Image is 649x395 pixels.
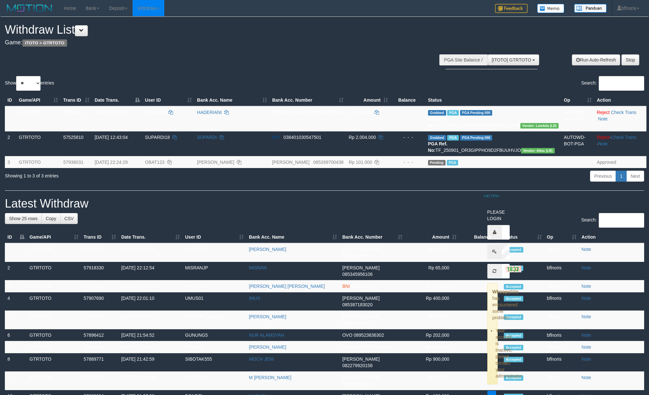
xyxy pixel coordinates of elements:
th: Date Trans.: activate to sort column descending [92,94,142,106]
a: M [PERSON_NAME] [249,375,291,380]
a: [PERSON_NAME] [197,160,234,165]
a: Note [582,356,591,362]
th: User ID: activate to sort column ascending [142,94,194,106]
div: - - - [393,159,423,165]
td: 2 [5,131,16,156]
a: CSV [60,213,78,224]
span: LINKAJA [342,344,360,350]
div: - - - [393,109,423,116]
th: Op: activate to sort column ascending [544,231,579,243]
span: OVO [342,333,352,338]
td: - [459,311,501,329]
a: Check Trans [611,135,637,140]
span: Copy 0839621276 to clipboard [351,284,377,289]
a: Run Auto-Refresh [572,54,620,65]
a: Note [582,333,591,338]
td: - [459,262,501,280]
th: Bank Acc. Number: activate to sort column ascending [270,94,346,106]
td: 57918330 [81,262,119,280]
img: MOTION_logo.png [5,3,54,13]
button: [ITOTO] GTRTOTO [488,54,539,65]
td: - [459,243,501,262]
td: - [459,329,501,341]
td: AUTOWD-BOT-PGA [561,106,594,131]
th: Amount: activate to sort column ascending [405,231,459,243]
span: [PERSON_NAME] [342,296,379,301]
img: captcha [505,266,521,272]
td: [DATE] 22:12:54 [119,262,182,280]
td: - [459,353,501,372]
label: Show entries [5,76,54,91]
td: [DATE] 22:01:10 [119,292,182,311]
td: - [459,341,501,353]
td: bflnoris [544,292,579,311]
th: Date Trans.: activate to sort column ascending [119,231,182,243]
td: bflnoris [544,280,579,292]
td: 8 [5,353,27,372]
td: AUTOWD-BOT-PGA [561,131,594,156]
span: Show 25 rows [9,216,38,221]
div: We has encountered some problem. [487,283,498,384]
span: Copy 089530387612 to clipboard [342,253,372,258]
td: Rp 50,000 [405,311,459,329]
a: NUR ALAMSYAH [249,333,284,338]
td: Rp 62,000 [405,243,459,262]
td: ALVIN52 [182,341,246,353]
td: GTRTOTO [27,262,81,280]
a: MISRAN [249,265,266,270]
td: GTRTOTO [16,131,61,156]
a: Note [582,314,591,319]
span: Marked by bfljody [447,135,458,141]
span: Copy 085269700438 to clipboard [313,160,343,165]
th: User ID: activate to sort column ascending [182,231,246,243]
td: 57929294 [81,243,119,262]
a: Note [582,296,591,301]
a: IMUS [249,296,260,301]
th: Status: activate to sort column ascending [501,231,544,243]
span: Copy 083865882027 to clipboard [342,381,372,387]
span: [ITOTO] GTRTOTO [492,57,531,62]
span: PGA Pending [460,110,493,116]
th: Action [594,94,646,106]
td: · · [594,106,646,131]
td: Approved [594,156,646,168]
a: SUPARDI [197,135,217,140]
td: 57889771 [81,353,119,372]
a: Note [582,247,591,252]
td: bflnoris [544,243,579,262]
td: bflnoris [544,329,579,341]
span: Copy 082279920156 to clipboard [342,363,372,368]
a: Copy undefined to clipboard [219,135,224,140]
th: Bank Acc. Number: activate to sort column ascending [340,231,405,243]
a: [PERSON_NAME] [PERSON_NAME] [249,284,325,289]
span: Copy 038401030547501 to clipboard [284,135,321,140]
strong: Whoops! [493,289,512,294]
td: GTRTOTO [27,329,81,341]
td: [DATE] 22:01:10 [119,311,182,329]
td: [DATE] 21:42:48 [119,372,182,390]
td: - [459,372,501,390]
span: Copy 085387183020 to clipboard [342,302,372,307]
a: Copy undefined to clipboard [167,160,172,165]
td: 3 [5,156,16,168]
a: Note [582,344,591,350]
a: HADERIANI [197,110,222,115]
td: MISRANJP [182,262,246,280]
span: GTRHD88 [145,110,166,115]
a: Copy 144000 to clipboard [375,110,379,115]
td: GTRTOTO [27,372,81,390]
p: PLEASE LOGIN [487,209,496,222]
td: 5 [5,311,27,329]
input: Search: [599,76,644,91]
span: [PERSON_NAME] [342,314,379,319]
label: Search: [581,76,644,91]
td: GARDU13 [182,372,246,390]
td: 3 [5,280,27,292]
td: 6 [5,329,27,341]
span: SUPARDI18 [145,135,170,140]
td: 4 [5,292,27,311]
th: Trans ID: activate to sort column ascending [61,94,92,106]
td: [DATE] 22:21:44 [119,243,182,262]
td: GTRTOTO [27,280,81,292]
td: Rp 25,000 [405,372,459,390]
